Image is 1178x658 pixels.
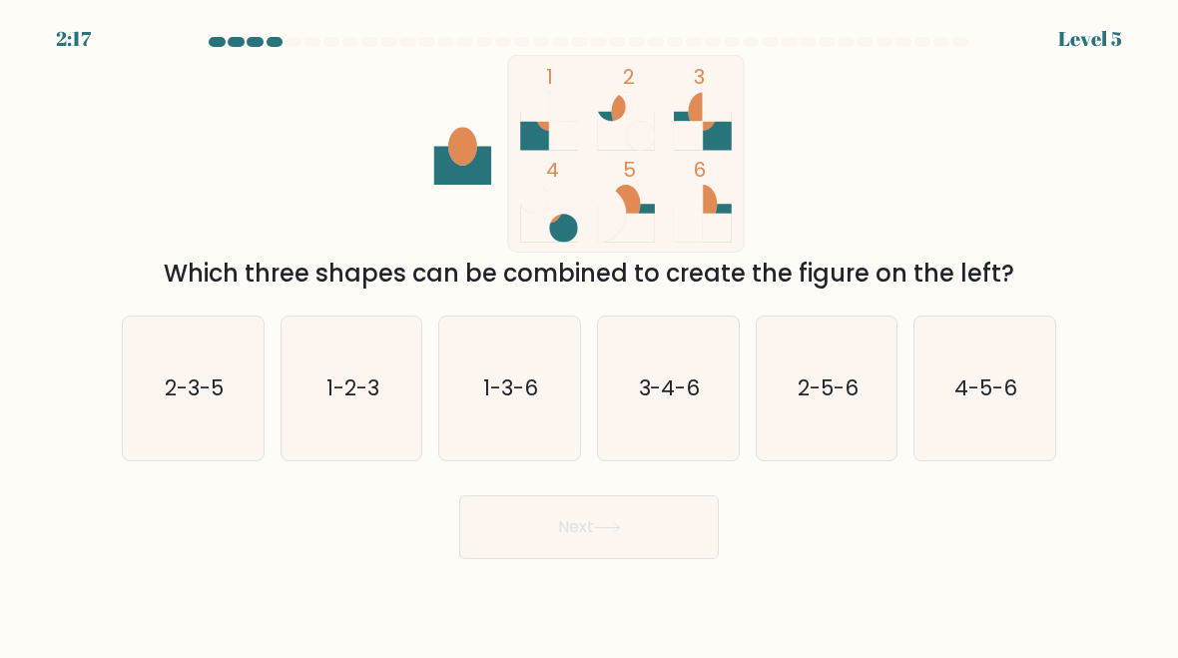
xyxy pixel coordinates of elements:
button: Next [459,495,719,559]
text: 2-3-5 [165,373,224,402]
div: Level 5 [1058,24,1122,54]
text: 2-5-6 [798,373,859,402]
text: 3-4-6 [639,373,701,402]
tspan: 1 [546,63,553,91]
text: 4-5-6 [955,373,1018,402]
text: 1-3-6 [484,373,539,402]
tspan: 6 [694,156,706,184]
text: 1-2-3 [326,373,379,402]
div: 2:17 [56,24,91,54]
tspan: 4 [546,156,559,184]
tspan: 3 [694,63,705,91]
tspan: 2 [623,63,635,91]
tspan: 5 [623,156,636,184]
div: Which three shapes can be combined to create the figure on the left? [134,256,1044,292]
